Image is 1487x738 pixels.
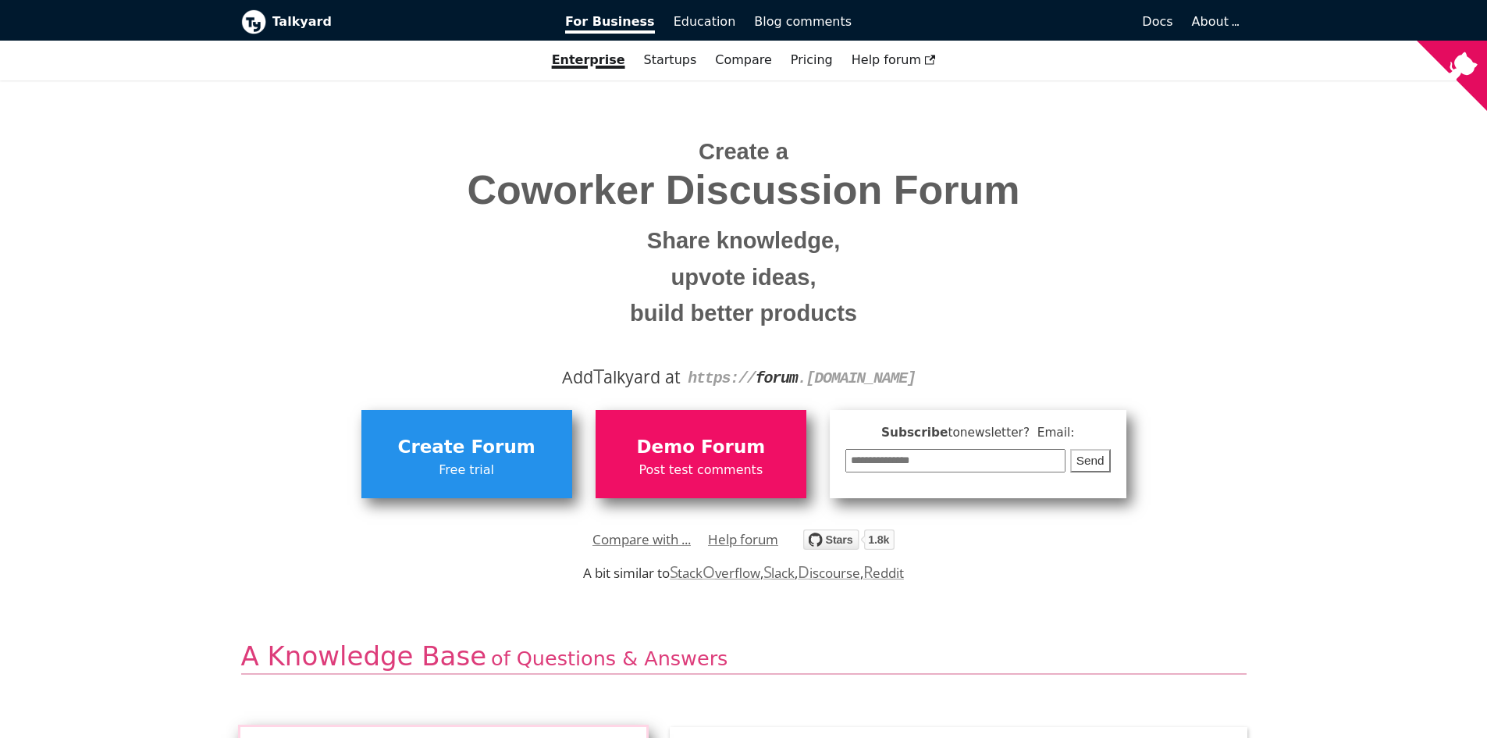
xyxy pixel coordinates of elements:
[253,223,1235,259] small: Share knowledge,
[803,532,895,554] a: Star debiki/talkyard on GitHub
[798,564,859,582] a: Discourse
[863,561,873,583] span: R
[699,139,788,164] span: Create a
[670,564,760,582] a: StackOverflow
[852,52,936,67] span: Help forum
[603,460,799,480] span: Post test comments
[253,168,1235,212] span: Coworker Discussion Forum
[670,561,678,583] span: S
[745,9,861,35] a: Blog comments
[863,564,904,582] a: Reddit
[592,528,691,551] a: Compare with ...
[845,423,1111,443] span: Subscribe
[1192,14,1237,29] a: About
[674,14,736,29] span: Education
[241,640,1247,675] h2: A Knowledge Base
[635,47,706,73] a: Startups
[369,433,564,462] span: Create Forum
[603,433,799,462] span: Demo Forum
[715,52,772,67] a: Compare
[756,369,798,387] strong: forum
[491,647,727,670] span: of Questions & Answers
[948,426,1074,440] span: to newsletter ? Email:
[596,410,806,497] a: Demo ForumPost test comments
[543,47,635,73] a: Enterprise
[754,14,852,29] span: Blog comments
[241,9,544,34] a: Talkyard logoTalkyard
[593,362,604,390] span: T
[241,9,266,34] img: Talkyard logo
[361,410,572,497] a: Create ForumFree trial
[763,561,772,583] span: S
[842,47,945,73] a: Help forum
[253,259,1235,296] small: upvote ideas,
[1070,449,1111,473] button: Send
[556,9,664,35] a: For Business
[369,460,564,480] span: Free trial
[763,564,795,582] a: Slack
[703,561,715,583] span: O
[803,529,895,550] img: talkyard.svg
[1142,14,1172,29] span: Docs
[253,364,1235,390] div: Add alkyard at
[861,9,1183,35] a: Docs
[688,369,916,387] code: https:// . [DOMAIN_NAME]
[781,47,842,73] a: Pricing
[253,295,1235,332] small: build better products
[798,561,809,583] span: D
[708,528,778,551] a: Help forum
[565,14,655,34] span: For Business
[664,9,745,35] a: Education
[272,12,544,32] b: Talkyard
